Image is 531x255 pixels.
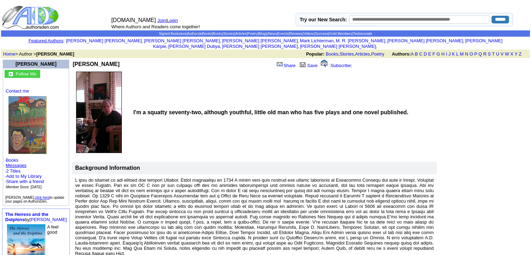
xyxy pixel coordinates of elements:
a: [PERSON_NAME] [PERSON_NAME] [300,44,376,49]
a: Q [478,51,482,57]
a: [PERSON_NAME] [29,217,67,222]
a: W [505,51,509,57]
a: Featured Authors [29,38,64,43]
a: Join [157,18,166,23]
font: i [299,45,300,49]
font: · [5,168,44,189]
font: Where Authors and Readers come together! [111,24,200,29]
a: [PERSON_NAME] [PERSON_NAME] [222,38,298,43]
a: Subscribe [331,63,351,68]
font: i [143,39,144,43]
font: by [5,212,67,222]
a: [PERSON_NAME] [PERSON_NAME] [222,44,298,49]
font: ] [351,63,352,68]
img: library.gif [299,61,307,67]
a: [PERSON_NAME] [PERSON_NAME] [66,38,142,43]
a: N [465,51,468,57]
font: > Author > [3,51,74,57]
a: Gold Members [329,32,352,36]
a: Videos [303,32,314,36]
img: share_page.gif [277,61,283,67]
a: Success [315,32,328,36]
img: 88597.jpg [76,72,122,153]
a: F [433,51,435,57]
a: Contact me [6,88,29,94]
a: Stories [340,51,354,57]
a: Articles [355,51,370,57]
a: Share [276,63,296,68]
b: I'm a squatty seventy-two, although youthful, little old man who has five plays and one novel pub... [133,109,408,115]
font: i [221,39,222,43]
a: K [452,51,455,57]
font: i [221,45,222,49]
a: Books [213,32,223,36]
font: : [29,38,65,43]
a: Poetry [248,32,258,36]
a: I [446,51,447,57]
a: Save [298,63,318,68]
a: E [428,51,431,57]
font: · · · [5,174,44,189]
a: [PERSON_NAME] [15,61,56,67]
a: V [501,51,504,57]
font: i [299,39,300,43]
a: [PERSON_NAME] Dubya [168,44,220,49]
a: Reviews [289,32,303,36]
a: H [441,51,444,57]
a: Home [3,51,15,57]
a: Share with a friend [6,179,44,184]
a: D [423,51,427,57]
font: i [377,45,378,49]
a: P [474,51,477,57]
a: click here [35,196,50,199]
a: Messages [6,163,27,168]
b: [PERSON_NAME] [73,61,119,67]
a: A [411,51,414,57]
a: [PERSON_NAME] [PERSON_NAME] [144,38,220,43]
b: [PERSON_NAME] [36,51,74,57]
a: R [483,51,486,57]
a: Follow Me [16,71,36,76]
font: i [386,39,387,43]
font: [ [330,63,331,68]
font: · · [5,88,67,190]
a: B [415,51,418,57]
a: Add to My Library [6,174,42,179]
a: L [456,51,459,57]
span: | | | | | | | | | | | | | | [159,32,372,36]
a: O [470,51,473,57]
img: alert.gif [321,60,327,67]
label: Try our New Search: [300,17,347,22]
a: The Heiress and the Dolphins [5,212,49,222]
a: 2 Titles [6,168,21,174]
img: logo_ad.gif [2,5,60,30]
font: [PERSON_NAME], to update your pages on AuthorsDen. [5,196,64,203]
a: S [488,51,491,57]
a: [PERSON_NAME] Karpie [153,38,502,49]
a: Blogs [259,32,267,36]
a: T [492,51,495,57]
font: Member Since: [DATE] [6,185,42,189]
font: , , , , , , , , , , [66,38,502,49]
a: [PERSON_NAME] [PERSON_NAME] [387,38,463,43]
a: G [436,51,440,57]
font: i [464,39,465,43]
font: , , , [306,51,528,57]
font: [DOMAIN_NAME] [111,17,156,23]
a: eBooks [200,32,212,36]
a: Authors [187,32,199,36]
a: M. R. [PERSON_NAME] [336,38,385,43]
a: Articles [235,32,247,36]
b: Popular: [306,51,325,57]
b: Authors: [392,51,411,57]
a: J [448,51,451,57]
a: News [268,32,277,36]
a: M [460,51,464,57]
a: Books [6,158,19,163]
a: Login [167,18,178,23]
a: Events [278,32,289,36]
